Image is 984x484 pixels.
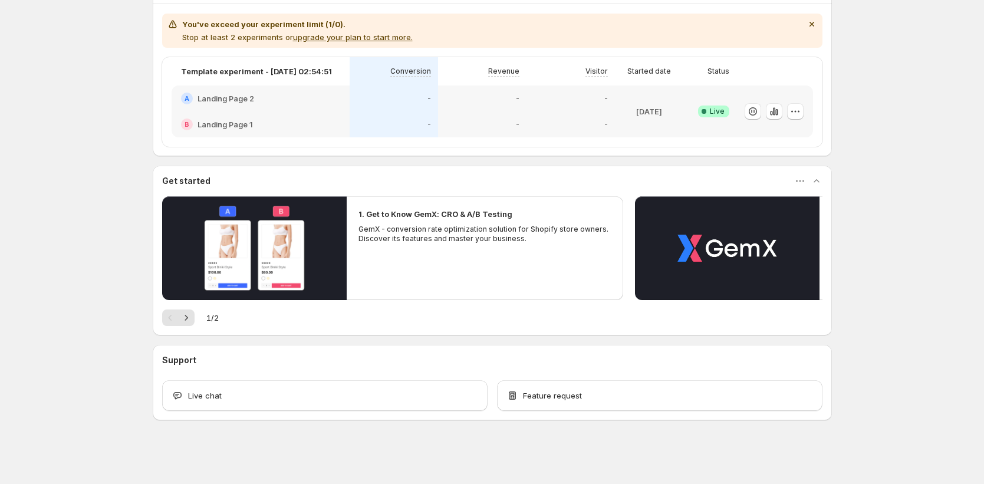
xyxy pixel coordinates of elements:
p: Revenue [488,67,519,76]
p: Status [707,67,729,76]
h2: Landing Page 1 [198,118,253,130]
span: Feature request [523,390,582,401]
p: - [427,94,431,103]
span: 1 / 2 [206,312,219,324]
h2: B [185,121,189,128]
span: Live chat [188,390,222,401]
button: Dismiss notification [804,16,820,32]
p: Visitor [585,67,608,76]
p: [DATE] [636,106,662,117]
button: Play video [162,196,347,300]
h3: Get started [162,175,210,187]
button: Next [178,310,195,326]
button: upgrade your plan to start more. [293,32,413,42]
h2: A [185,95,189,102]
span: Live [710,107,725,116]
h2: Landing Page 2 [198,93,254,104]
p: Started date [627,67,671,76]
nav: Pagination [162,310,195,326]
p: - [516,120,519,129]
p: GemX - conversion rate optimization solution for Shopify store owners. Discover its features and ... [358,225,612,243]
button: Play video [635,196,820,300]
p: Conversion [390,67,431,76]
p: - [427,120,431,129]
p: - [516,94,519,103]
p: - [604,120,608,129]
h2: You've exceed your experiment limit (1/0). [182,18,413,30]
p: - [604,94,608,103]
p: Template experiment - [DATE] 02:54:51 [181,65,332,77]
h3: Support [162,354,196,366]
p: Stop at least 2 experiments or [182,31,413,43]
h2: 1. Get to Know GemX: CRO & A/B Testing [358,208,512,220]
